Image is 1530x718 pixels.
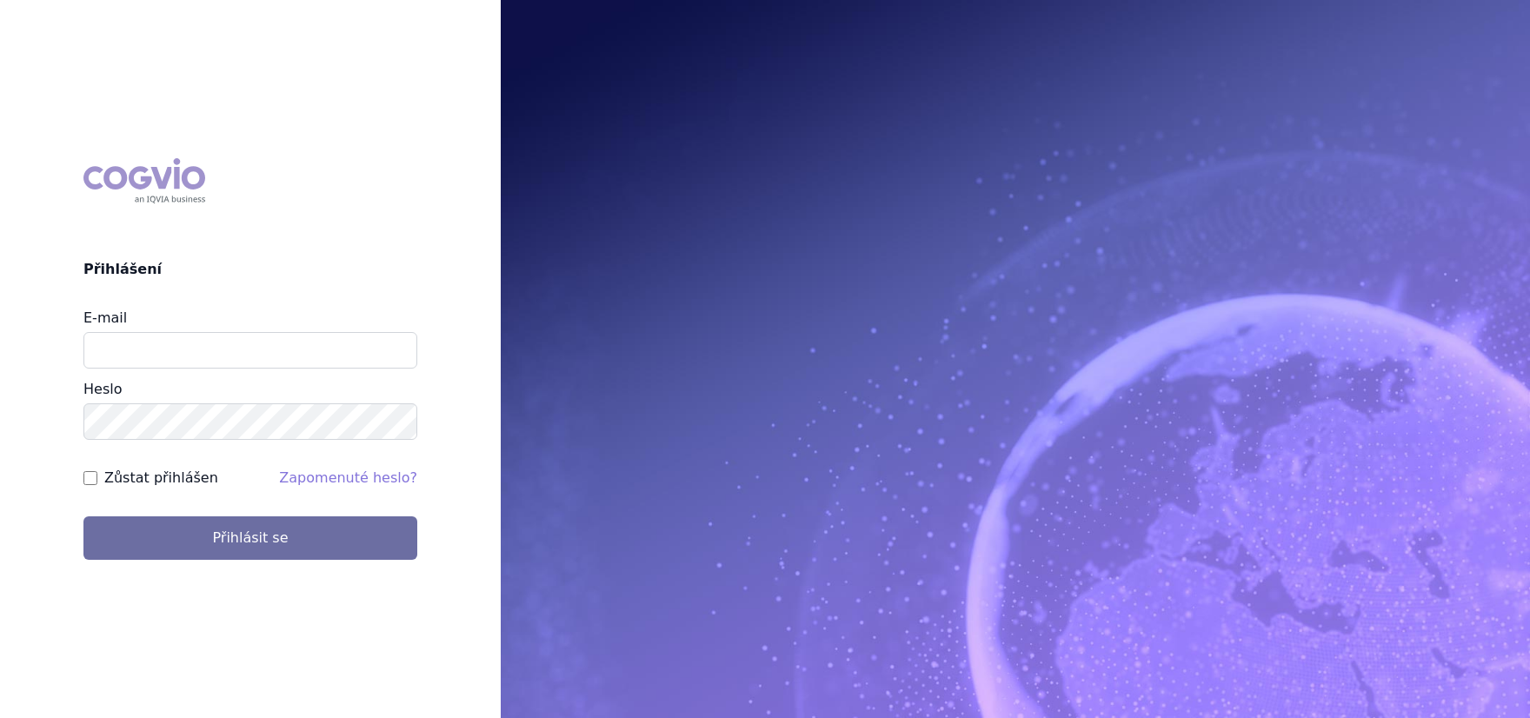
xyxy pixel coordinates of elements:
[104,468,218,489] label: Zůstat přihlášen
[83,516,417,560] button: Přihlásit se
[83,259,417,280] h2: Přihlášení
[83,309,127,326] label: E-mail
[279,469,417,486] a: Zapomenuté heslo?
[83,158,205,203] div: COGVIO
[83,381,122,397] label: Heslo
